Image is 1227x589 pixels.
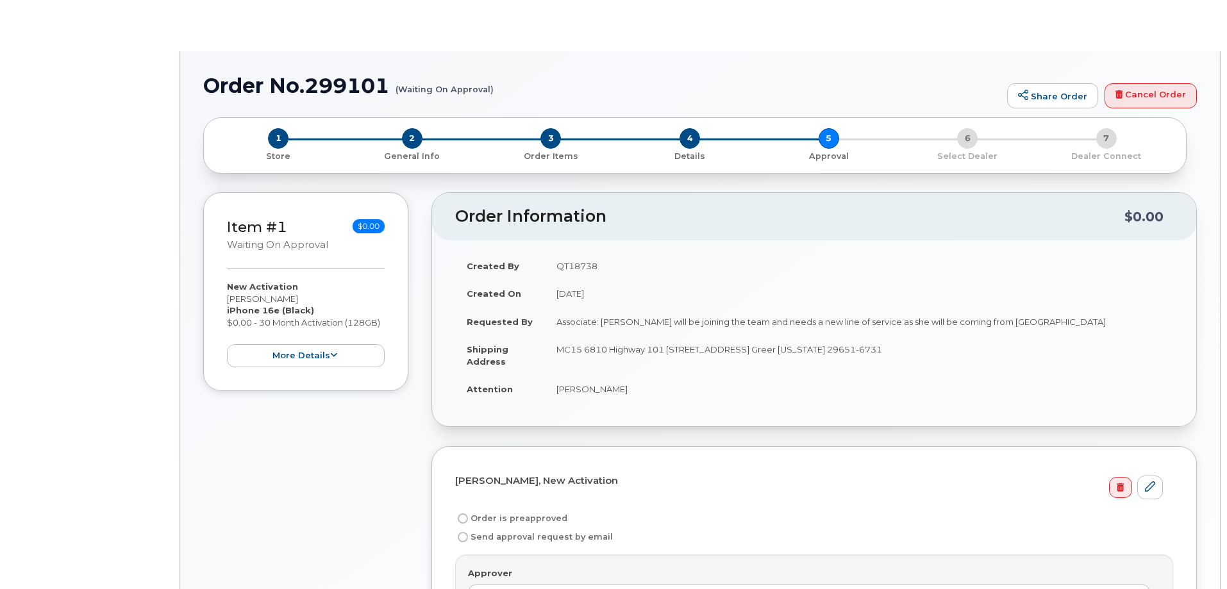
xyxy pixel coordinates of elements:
td: MC15 6810 Highway 101 [STREET_ADDRESS] Greer [US_STATE] 29651-6731 [545,335,1173,375]
a: 4 Details [621,149,760,162]
strong: iPhone 16e (Black) [227,305,314,315]
td: [PERSON_NAME] [545,375,1173,403]
strong: Attention [467,384,513,394]
button: more details [227,344,385,368]
td: Associate: [PERSON_NAME] will be joining the team and needs a new line of service as she will be ... [545,308,1173,336]
p: Store [219,151,338,162]
span: 1 [268,128,288,149]
strong: Created By [467,261,519,271]
a: Share Order [1007,83,1098,109]
strong: Requested By [467,317,533,327]
span: $0.00 [353,219,385,233]
input: Send approval request by email [458,532,468,542]
label: Order is preapproved [455,511,567,526]
span: 2 [402,128,422,149]
a: Cancel Order [1105,83,1197,109]
strong: Created On [467,288,521,299]
strong: Shipping Address [467,344,508,367]
span: 3 [540,128,561,149]
a: 2 General Info [343,149,482,162]
td: [DATE] [545,279,1173,308]
a: Item #1 [227,218,287,236]
p: Order Items [487,151,615,162]
strong: New Activation [227,281,298,292]
div: $0.00 [1124,204,1164,229]
label: Send approval request by email [455,529,613,545]
label: Approver [468,567,512,579]
h1: Order No.299101 [203,74,1001,97]
td: QT18738 [545,252,1173,280]
input: Order is preapproved [458,513,468,524]
small: (Waiting On Approval) [396,74,494,94]
p: General Info [348,151,477,162]
p: Details [626,151,755,162]
h2: Order Information [455,208,1124,226]
a: 1 Store [214,149,343,162]
a: 3 Order Items [481,149,621,162]
h4: [PERSON_NAME], New Activation [455,476,1163,486]
small: Waiting On Approval [227,239,328,251]
div: [PERSON_NAME] $0.00 - 30 Month Activation (128GB) [227,281,385,367]
span: 4 [680,128,700,149]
